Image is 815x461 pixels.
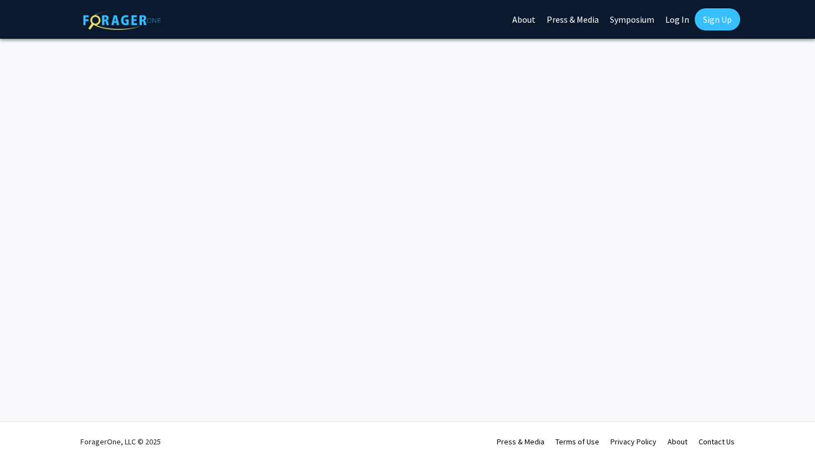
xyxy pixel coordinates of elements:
div: ForagerOne, LLC © 2025 [80,422,161,461]
a: About [668,437,687,447]
a: Press & Media [497,437,544,447]
a: Contact Us [699,437,735,447]
a: Terms of Use [556,437,599,447]
img: ForagerOne Logo [83,11,161,30]
a: Sign Up [695,8,740,30]
a: Privacy Policy [610,437,656,447]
